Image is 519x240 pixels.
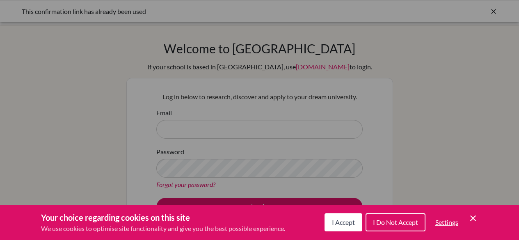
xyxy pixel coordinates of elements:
[366,213,425,231] button: I Do Not Accept
[41,211,285,224] h3: Your choice regarding cookies on this site
[325,213,362,231] button: I Accept
[41,224,285,233] p: We use cookies to optimise site functionality and give you the best possible experience.
[373,218,418,226] span: I Do Not Accept
[332,218,355,226] span: I Accept
[429,214,465,231] button: Settings
[435,218,458,226] span: Settings
[468,213,478,223] button: Save and close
